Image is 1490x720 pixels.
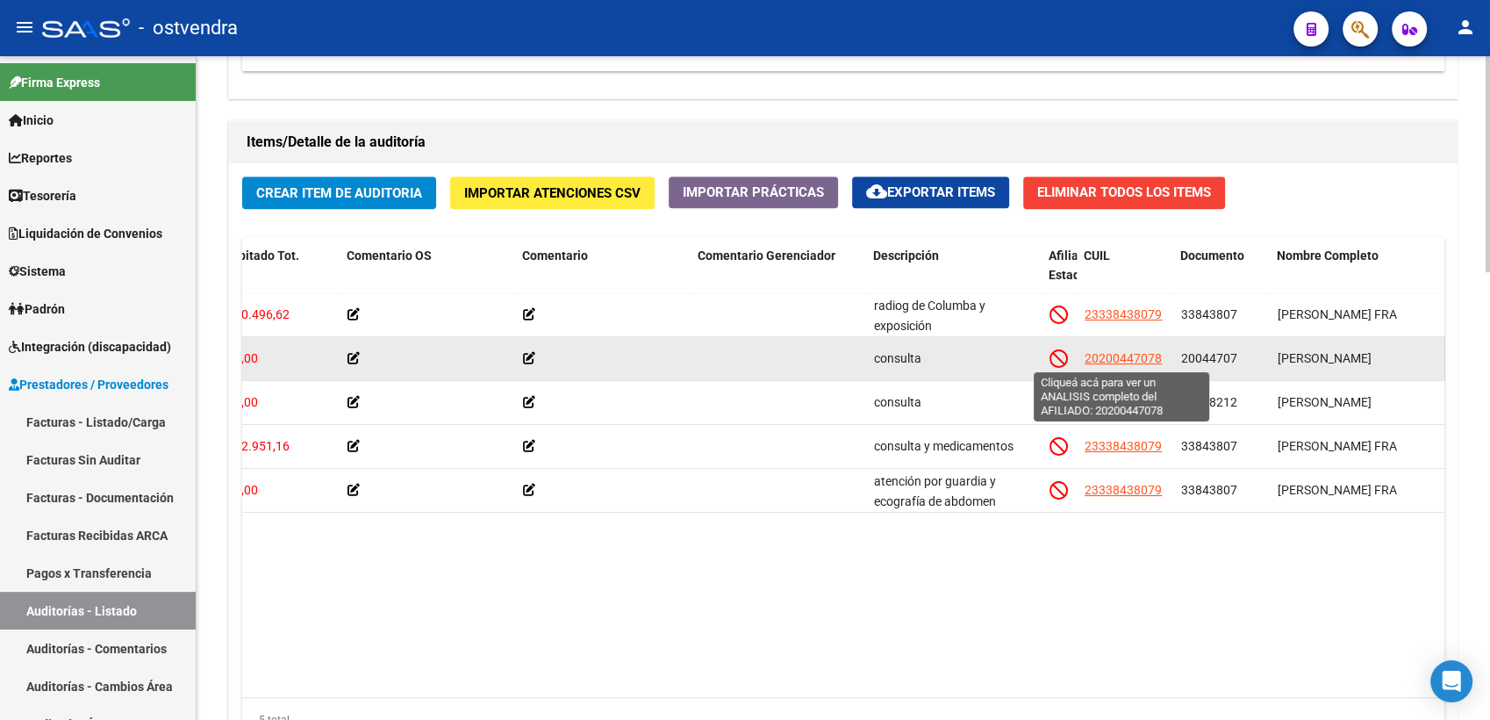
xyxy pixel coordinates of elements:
datatable-header-cell: CUIL [1077,237,1173,314]
span: Documento [1180,248,1244,263]
span: Exportar Items [866,184,995,200]
div: Open Intercom Messenger [1430,660,1472,702]
span: Inicio [9,111,54,130]
datatable-header-cell: Comentario OS [340,237,515,314]
span: CUIL [1084,248,1110,263]
button: Importar Prácticas [669,176,838,208]
span: consulta [874,395,921,409]
span: Debitado Tot. [224,248,299,263]
span: 20385282126 [1085,395,1162,409]
mat-icon: person [1455,17,1476,38]
span: 33843807 [1181,483,1237,497]
span: Padrón [9,299,65,319]
span: Sistema [9,262,66,281]
span: Liquidación de Convenios [9,224,162,243]
span: - ostvendra [139,9,238,47]
span: Comentario [522,248,588,263]
button: Importar Atenciones CSV [450,176,655,209]
span: consulta y medicamentos [874,439,1014,453]
span: [PERSON_NAME] FRA [1278,439,1397,453]
span: Integración (discapacidad) [9,337,171,356]
span: Comentario Gerenciador [698,248,835,263]
datatable-header-cell: Comentario [515,237,691,314]
datatable-header-cell: Comentario Gerenciador [691,237,866,314]
button: Crear Item de Auditoria [242,176,436,209]
span: Crear Item de Auditoria [256,185,422,201]
span: Reportes [9,148,72,168]
span: radiog de Columba y exposición [874,299,985,333]
mat-icon: cloud_download [866,181,887,202]
span: 20200447078 [1085,351,1162,365]
span: 20044707 [1181,351,1237,365]
span: 33843807 [1181,307,1237,321]
datatable-header-cell: Debitado Tot. [217,237,340,314]
datatable-header-cell: Afiliado Estado [1042,237,1077,314]
h1: Items/Detalle de la auditoría [247,128,1440,156]
span: 23338438079 [1085,439,1162,453]
span: Nombre Completo [1277,248,1379,263]
datatable-header-cell: Descripción [866,237,1042,314]
span: Importar Atenciones CSV [464,185,641,201]
span: Tesorería [9,186,76,205]
span: 38528212 [1181,395,1237,409]
span: [PERSON_NAME] FRA [1278,483,1397,497]
span: atención por guardia y ecografía de abdomen [874,474,996,508]
span: Comentario OS [347,248,432,263]
span: Eliminar Todos los Items [1037,184,1211,200]
mat-icon: menu [14,17,35,38]
span: Firma Express [9,73,100,92]
span: $ 30.496,62 [225,307,290,321]
datatable-header-cell: Documento [1173,237,1270,314]
span: [PERSON_NAME] [1278,351,1372,365]
span: Afiliado Estado [1049,248,1092,283]
span: consulta [874,351,921,365]
button: Eliminar Todos los Items [1023,176,1225,209]
button: Exportar Items [852,176,1009,208]
span: Importar Prácticas [683,184,824,200]
span: 23338438079 [1085,307,1162,321]
span: Prestadores / Proveedores [9,375,168,394]
datatable-header-cell: Nombre Completo [1270,237,1445,314]
span: 33843807 [1181,439,1237,453]
span: Descripción [873,248,939,263]
span: 23338438079 [1085,483,1162,497]
span: [PERSON_NAME] FRA [1278,307,1397,321]
span: $ 22.951,16 [225,439,290,453]
span: [PERSON_NAME] [1278,395,1372,409]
